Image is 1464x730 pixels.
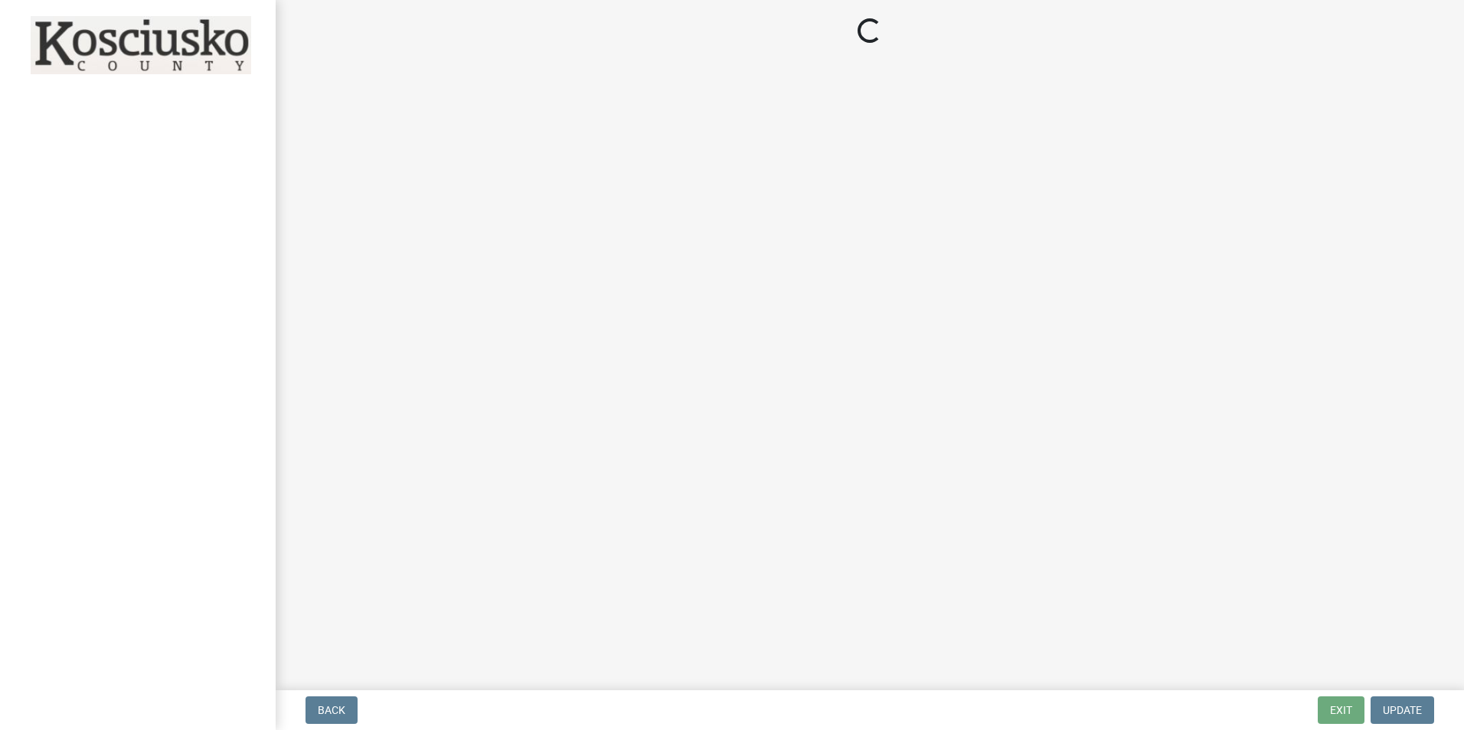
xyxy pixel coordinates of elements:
img: Kosciusko County, Indiana [31,16,251,74]
button: Back [306,696,358,724]
span: Back [318,704,345,716]
button: Update [1371,696,1434,724]
span: Update [1383,704,1422,716]
button: Exit [1318,696,1364,724]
